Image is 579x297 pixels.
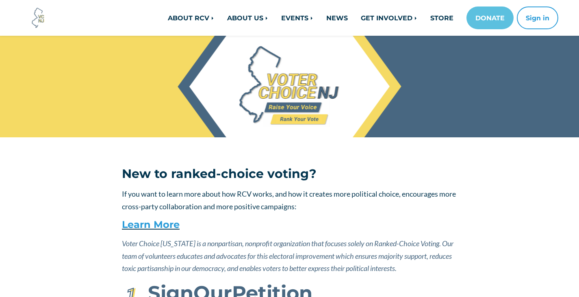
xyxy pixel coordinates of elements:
a: STORE [424,10,460,26]
nav: Main navigation [116,7,558,29]
h3: New to ranked-choice voting? [122,167,457,181]
a: NEWS [320,10,354,26]
a: ABOUT US [221,10,275,26]
a: EVENTS [275,10,320,26]
button: Sign in or sign up [517,7,558,29]
img: Voter Choice NJ [27,7,49,29]
a: DONATE [466,7,514,29]
a: GET INVOLVED [354,10,424,26]
a: Learn More [122,219,180,230]
p: If you want to learn more about how RCV works, and how it creates more political choice, encourag... [122,188,457,212]
em: Voter Choice [US_STATE] is a nonpartisan, nonprofit organization that focuses solely on Ranked-Ch... [122,239,453,273]
a: ABOUT RCV [161,10,221,26]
